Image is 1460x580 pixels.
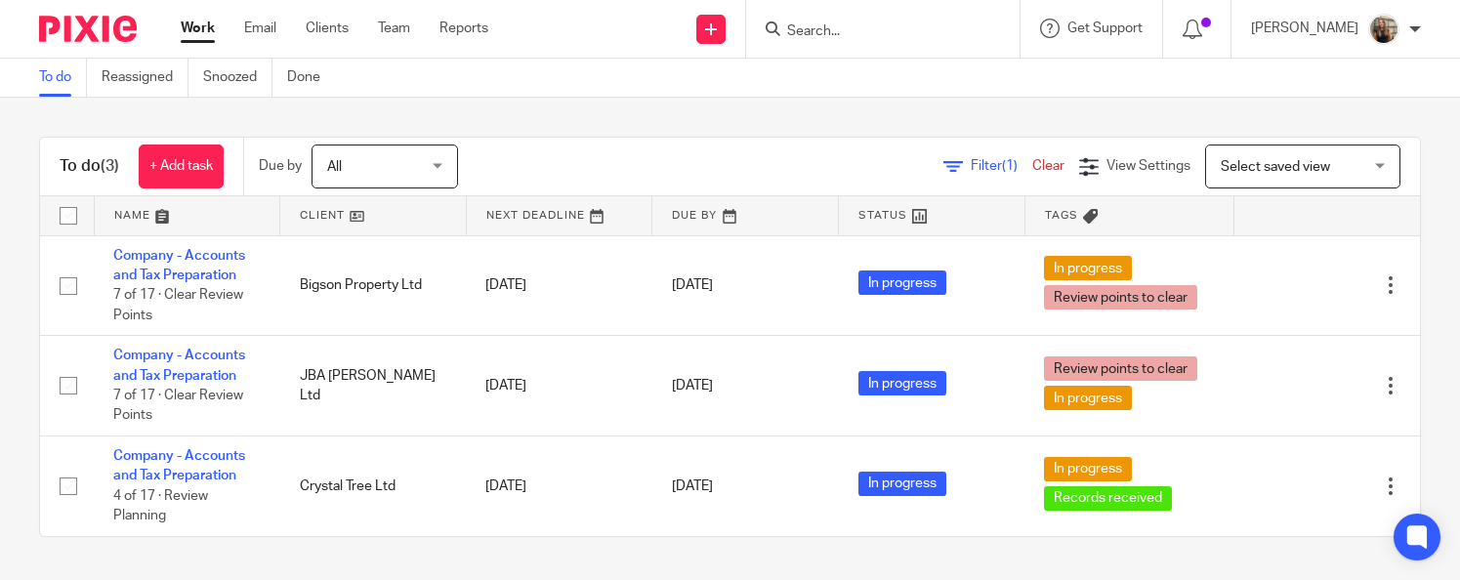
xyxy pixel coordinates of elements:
img: Pixie [39,16,137,42]
span: Review points to clear [1044,356,1197,381]
span: In progress [1044,457,1132,481]
a: Reports [439,19,488,38]
span: Records received [1044,486,1172,511]
a: To do [39,59,87,97]
span: In progress [1044,386,1132,410]
a: Team [378,19,410,38]
a: Clear [1032,159,1064,173]
a: Reassigned [102,59,188,97]
td: [DATE] [466,336,652,436]
span: All [327,160,342,174]
a: Company - Accounts and Tax Preparation [113,249,245,282]
span: In progress [1044,256,1132,280]
span: Review points to clear [1044,285,1197,310]
span: In progress [858,472,946,496]
a: Work [181,19,215,38]
a: Done [287,59,335,97]
span: [DATE] [672,479,713,493]
p: [PERSON_NAME] [1251,19,1358,38]
a: Email [244,19,276,38]
span: [DATE] [672,278,713,292]
a: + Add task [139,145,224,188]
span: View Settings [1106,159,1190,173]
td: JBA [PERSON_NAME] Ltd [280,336,467,436]
span: Select saved view [1221,160,1330,174]
span: (3) [101,158,119,174]
a: Snoozed [203,59,272,97]
p: Due by [259,156,302,176]
td: [DATE] [466,436,652,536]
td: [DATE] [466,235,652,336]
span: In progress [858,371,946,395]
a: Company - Accounts and Tax Preparation [113,449,245,482]
td: Crystal Tree Ltd [280,436,467,536]
input: Search [785,23,961,41]
span: Tags [1045,210,1078,221]
td: Bigson Property Ltd [280,235,467,336]
span: [DATE] [672,379,713,393]
img: pic.png [1368,14,1399,45]
span: 4 of 17 · Review Planning [113,489,208,523]
span: Get Support [1067,21,1143,35]
span: (1) [1002,159,1018,173]
span: 7 of 17 · Clear Review Points [113,389,243,423]
span: 7 of 17 · Clear Review Points [113,288,243,322]
h1: To do [60,156,119,177]
a: Company - Accounts and Tax Preparation [113,349,245,382]
span: Filter [971,159,1032,173]
a: Clients [306,19,349,38]
span: In progress [858,270,946,295]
